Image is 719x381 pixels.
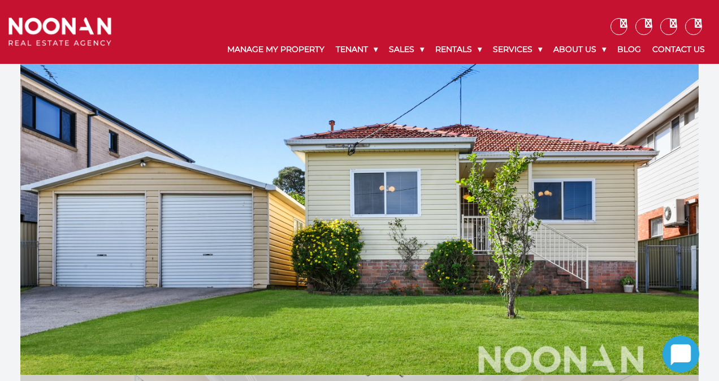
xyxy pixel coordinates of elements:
[430,35,487,64] a: Rentals
[222,35,330,64] a: Manage My Property
[383,35,430,64] a: Sales
[487,35,548,64] a: Services
[548,35,612,64] a: About Us
[647,35,711,64] a: Contact Us
[330,35,383,64] a: Tenant
[8,18,111,46] img: Noonan Real Estate Agency
[612,35,647,64] a: Blog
